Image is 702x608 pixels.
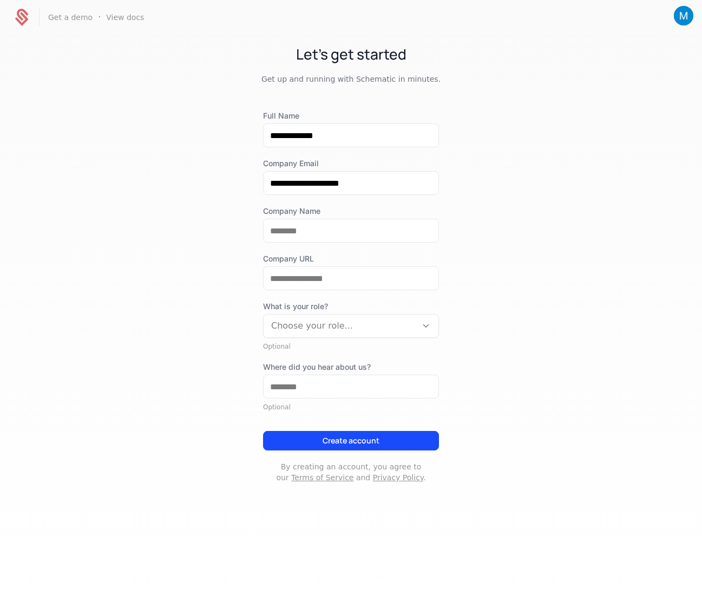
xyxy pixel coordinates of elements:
button: Open user button [674,6,693,25]
div: Optional [263,342,439,351]
a: Get a demo [48,12,93,23]
img: Matthew Brown [674,6,693,25]
label: Company Name [263,206,439,217]
div: Optional [263,403,439,411]
a: Privacy Policy [373,473,423,482]
button: Create account [263,431,439,450]
a: View docs [106,12,144,23]
label: Full Name [263,110,439,121]
span: · [98,11,101,24]
span: What is your role? [263,301,439,312]
p: By creating an account, you agree to our and . [263,461,439,483]
label: Where did you hear about us? [263,362,439,372]
label: Company URL [263,253,439,264]
label: Company Email [263,158,439,169]
a: Terms of Service [291,473,353,482]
